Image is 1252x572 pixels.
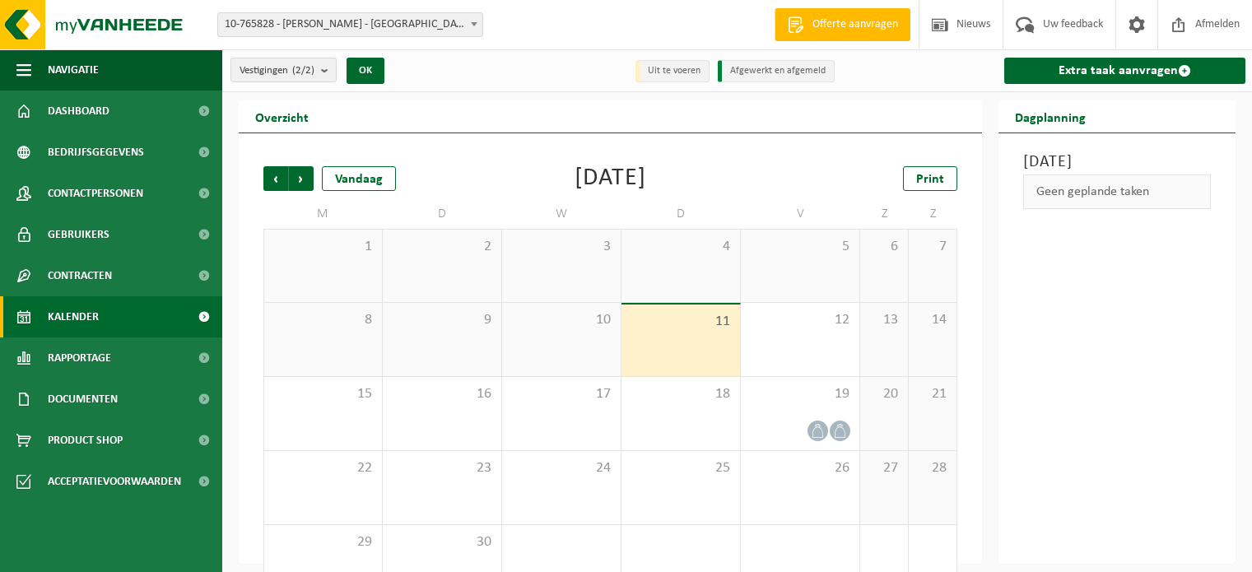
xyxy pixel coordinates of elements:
[391,385,493,403] span: 16
[48,91,109,132] span: Dashboard
[322,166,396,191] div: Vandaag
[749,311,851,329] span: 12
[391,311,493,329] span: 9
[240,58,314,83] span: Vestigingen
[272,311,374,329] span: 8
[510,385,612,403] span: 17
[48,337,111,379] span: Rapportage
[808,16,902,33] span: Offerte aanvragen
[292,65,314,76] count: (2/2)
[621,199,741,229] td: D
[48,49,99,91] span: Navigatie
[391,533,493,551] span: 30
[749,238,851,256] span: 5
[272,533,374,551] span: 29
[48,132,144,173] span: Bedrijfsgegevens
[347,58,384,84] button: OK
[48,379,118,420] span: Documenten
[1004,58,1245,84] a: Extra taak aanvragen
[630,313,732,331] span: 11
[998,100,1102,133] h2: Dagplanning
[263,199,383,229] td: M
[630,385,732,403] span: 18
[48,420,123,461] span: Product Shop
[903,166,957,191] a: Print
[272,238,374,256] span: 1
[48,214,109,255] span: Gebruikers
[868,238,900,256] span: 6
[868,311,900,329] span: 13
[749,459,851,477] span: 26
[917,238,948,256] span: 7
[860,199,909,229] td: Z
[741,199,860,229] td: V
[917,385,948,403] span: 21
[272,385,374,403] span: 15
[635,60,710,82] li: Uit te voeren
[263,166,288,191] span: Vorige
[630,459,732,477] span: 25
[575,166,646,191] div: [DATE]
[289,166,314,191] span: Volgende
[48,173,143,214] span: Contactpersonen
[510,238,612,256] span: 3
[917,311,948,329] span: 14
[230,58,337,82] button: Vestigingen(2/2)
[383,199,502,229] td: D
[239,100,325,133] h2: Overzicht
[48,255,112,296] span: Contracten
[217,12,483,37] span: 10-765828 - ZAGERIJ VANEECKHOUTE - PITTEM
[48,461,181,502] span: Acceptatievoorwaarden
[868,459,900,477] span: 27
[510,459,612,477] span: 24
[917,459,948,477] span: 28
[775,8,910,41] a: Offerte aanvragen
[916,173,944,186] span: Print
[510,311,612,329] span: 10
[749,385,851,403] span: 19
[218,13,482,36] span: 10-765828 - ZAGERIJ VANEECKHOUTE - PITTEM
[272,459,374,477] span: 22
[868,385,900,403] span: 20
[1023,174,1211,209] div: Geen geplande taken
[502,199,621,229] td: W
[718,60,835,82] li: Afgewerkt en afgemeld
[909,199,957,229] td: Z
[48,296,99,337] span: Kalender
[1023,150,1211,174] h3: [DATE]
[391,459,493,477] span: 23
[391,238,493,256] span: 2
[630,238,732,256] span: 4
